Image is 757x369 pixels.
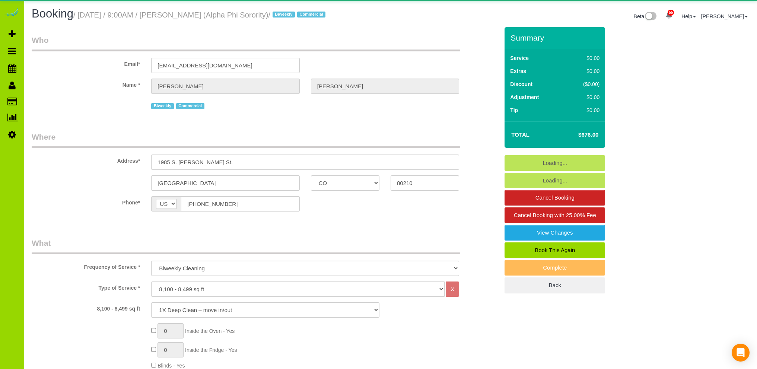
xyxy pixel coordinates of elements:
span: Booking [32,7,73,20]
legend: What [32,238,460,254]
label: Phone* [26,196,146,206]
a: Back [505,277,605,293]
a: View Changes [505,225,605,241]
label: Tip [510,106,518,114]
span: Biweekly [273,12,295,18]
span: Inside the Fridge - Yes [185,347,237,353]
h4: $676.00 [556,132,598,138]
a: Help [681,13,696,19]
input: First Name* [151,79,299,94]
legend: Where [32,131,460,148]
a: Cancel Booking [505,190,605,206]
strong: Total [511,131,529,138]
span: Biweekly [151,103,174,109]
div: $0.00 [567,54,599,62]
input: Email* [151,58,299,73]
label: Adjustment [510,93,539,101]
label: Service [510,54,529,62]
h3: Summary [511,34,601,42]
label: Name * [26,79,146,89]
span: Commercial [297,12,325,18]
div: $0.00 [567,67,599,75]
a: Beta [634,13,657,19]
label: 8,100 - 8,499 sq ft [26,302,146,312]
input: Last Name* [311,79,459,94]
a: Book This Again [505,242,605,258]
span: Inside the Oven - Yes [185,328,235,334]
img: New interface [644,12,656,22]
span: Commercial [176,103,204,109]
span: Cancel Booking with 25.00% Fee [514,212,596,218]
div: $0.00 [567,106,599,114]
label: Email* [26,58,146,68]
span: 55 [668,10,674,16]
input: Zip Code* [391,175,459,191]
legend: Who [32,35,460,51]
label: Type of Service * [26,281,146,292]
div: Open Intercom Messenger [732,344,750,362]
label: Frequency of Service * [26,261,146,271]
span: Blinds - Yes [158,363,185,369]
input: Phone* [181,196,299,211]
a: 55 [662,7,676,24]
a: Cancel Booking with 25.00% Fee [505,207,605,223]
label: Discount [510,80,532,88]
img: Automaid Logo [4,7,19,18]
div: ($0.00) [567,80,599,88]
small: / [DATE] / 9:00AM / [PERSON_NAME] (Alpha Phi Sorority) [73,11,328,19]
label: Extras [510,67,526,75]
span: / [268,11,328,19]
label: Address* [26,155,146,165]
div: $0.00 [567,93,599,101]
a: [PERSON_NAME] [701,13,748,19]
input: City* [151,175,299,191]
